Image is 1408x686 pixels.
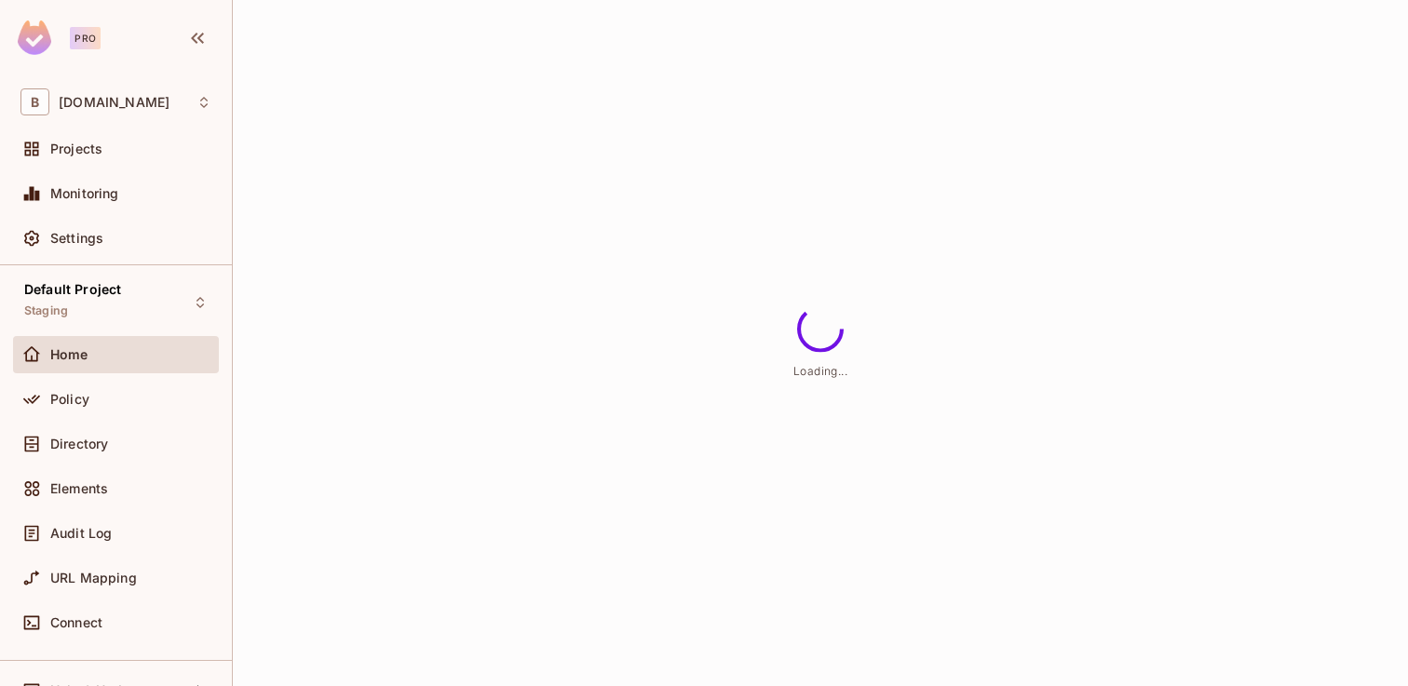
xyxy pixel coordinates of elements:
[50,392,89,407] span: Policy
[18,20,51,55] img: SReyMgAAAABJRU5ErkJggg==
[50,141,102,156] span: Projects
[50,186,119,201] span: Monitoring
[24,303,68,318] span: Staging
[50,526,112,541] span: Audit Log
[50,437,108,451] span: Directory
[50,481,108,496] span: Elements
[50,347,88,362] span: Home
[70,27,101,49] div: Pro
[59,95,169,110] span: Workspace: buckstop.com
[50,615,102,630] span: Connect
[50,231,103,246] span: Settings
[793,363,847,377] span: Loading...
[20,88,49,115] span: B
[24,282,121,297] span: Default Project
[50,571,137,585] span: URL Mapping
